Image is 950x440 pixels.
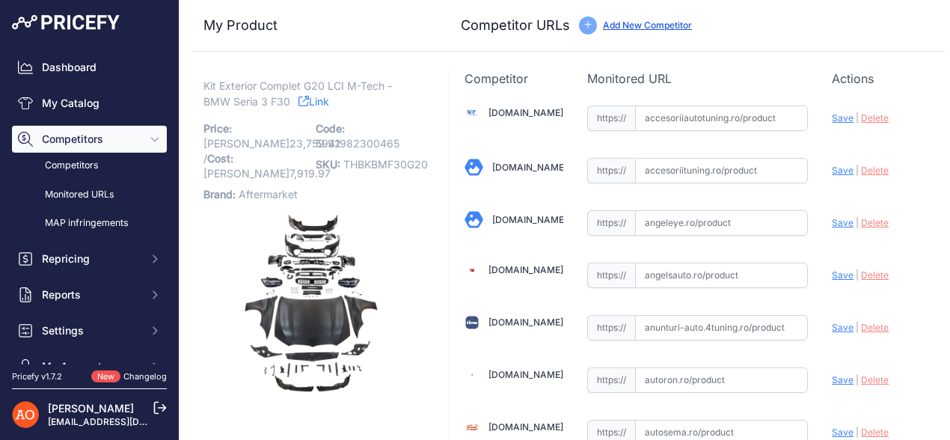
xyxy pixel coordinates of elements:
span: 7,919.97 [289,167,331,180]
span: Delete [861,427,889,438]
span: Save [832,322,854,333]
a: [DOMAIN_NAME] [488,421,563,433]
span: My Account [42,359,140,374]
span: | [856,374,859,385]
a: Add New Competitor [603,19,692,31]
span: Settings [42,323,140,338]
h3: Competitor URLs [461,15,570,36]
input: anunturi-auto.4tuning.ro/product [635,315,809,340]
a: Monitored URLs [12,182,167,208]
span: Reports [42,287,140,302]
a: [DOMAIN_NAME] [492,162,567,173]
span: Save [832,427,854,438]
span: Aftermarket [239,188,298,201]
span: 5941982300465 [316,137,399,150]
span: / [PERSON_NAME] [203,152,331,180]
span: Cost: [207,152,233,165]
span: Save [832,269,854,281]
span: Kit Exterior Complet G20 LCI M-Tech - BMW Seria 3 F30 [203,76,392,111]
a: [DOMAIN_NAME] [488,369,563,380]
span: Delete [861,112,889,123]
input: accesoriiautotuning.ro/product [635,106,809,131]
span: Brand: [203,188,236,201]
a: [PERSON_NAME] [48,402,134,415]
span: Price: [203,122,232,135]
span: | [856,427,859,438]
span: Repricing [42,251,140,266]
button: My Account [12,353,167,380]
span: New [91,370,120,383]
span: Delete [861,269,889,281]
span: Delete [861,217,889,228]
a: [EMAIL_ADDRESS][DOMAIN_NAME] [48,416,204,427]
a: [DOMAIN_NAME] [488,107,563,118]
a: Changelog [123,371,167,382]
span: THBKBMF30G20 [343,158,428,171]
span: Save [832,217,854,228]
div: Pricefy v1.7.2 [12,370,62,383]
a: [DOMAIN_NAME] [488,264,563,275]
button: Reports [12,281,167,308]
span: Delete [861,165,889,176]
span: Save [832,112,854,123]
input: angeleye.ro/product [635,210,809,236]
span: https:// [587,158,635,183]
a: Dashboard [12,54,167,81]
button: Competitors [12,126,167,153]
span: Save [832,165,854,176]
button: Settings [12,317,167,344]
a: My Catalog [12,90,167,117]
a: [DOMAIN_NAME] [488,317,563,328]
span: https:// [587,367,635,393]
span: Competitors [42,132,140,147]
span: Save [832,374,854,385]
span: | [856,322,859,333]
span: | [856,112,859,123]
p: Competitor [465,70,563,88]
span: Delete [861,374,889,385]
input: accesoriituning.ro/product [635,158,809,183]
span: | [856,269,859,281]
p: Actions [832,70,931,88]
span: https:// [587,106,635,131]
a: Link [298,92,329,111]
p: [PERSON_NAME] [203,118,307,184]
img: Pricefy Logo [12,15,120,30]
a: MAP infringements [12,210,167,236]
a: Competitors [12,153,167,179]
span: | [856,165,859,176]
span: https:// [587,210,635,236]
span: SKU: [316,158,340,171]
span: 23,759.92 [289,137,341,150]
button: Repricing [12,245,167,272]
span: https:// [587,315,635,340]
input: angelsauto.ro/product [635,263,809,288]
span: | [856,217,859,228]
a: [DOMAIN_NAME] [492,214,567,225]
span: Code: [316,122,345,135]
input: autoron.ro/product [635,367,809,393]
span: https:// [587,263,635,288]
h3: My Product [203,15,419,36]
p: Monitored URL [587,70,809,88]
span: Delete [861,322,889,333]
